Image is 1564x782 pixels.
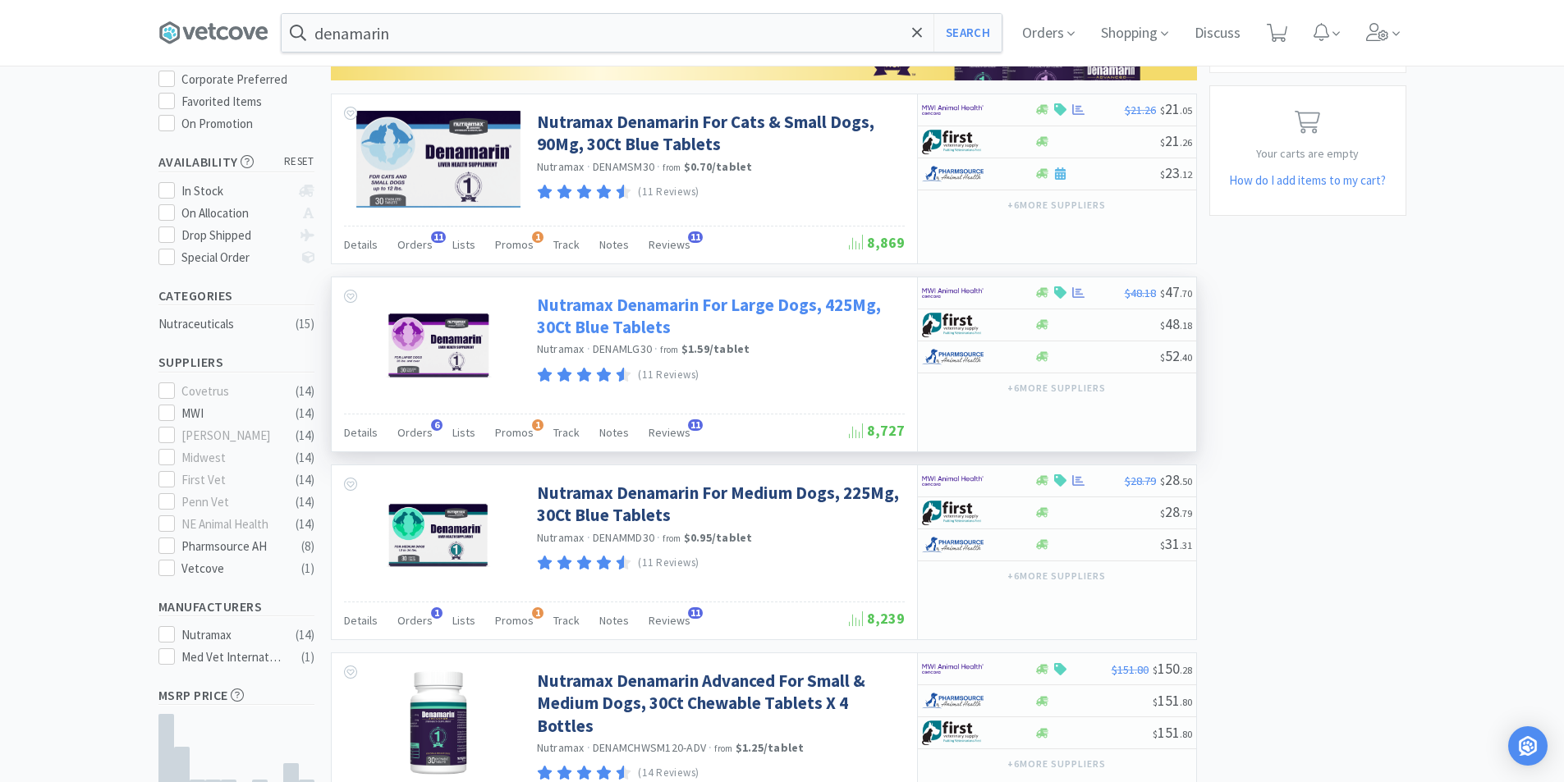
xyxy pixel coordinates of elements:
div: In Stock [181,181,291,201]
a: Nutramax Denamarin Advanced For Small & Medium Dogs, 30Ct Chewable Tablets X 4 Bottles [537,670,901,737]
div: ( 14 ) [296,426,314,446]
span: $ [1160,287,1165,300]
span: Lists [452,425,475,440]
img: 67d67680309e4a0bb49a5ff0391dcc42_6.png [922,720,984,745]
img: f6b2451649754179b5b4e0c70c3f7cb0_2.png [922,656,984,681]
span: DENAMLG30 [593,341,652,356]
div: NE Animal Health [181,514,283,534]
span: from [660,344,678,355]
span: $ [1160,136,1165,149]
span: . 40 [1180,351,1192,364]
span: 31 [1160,534,1192,553]
span: Orders [397,425,433,440]
span: Notes [599,613,629,628]
a: Nutramax Denamarin For Large Dogs, 425Mg, 30Ct Blue Tablets [537,294,901,339]
span: . 12 [1180,168,1192,181]
span: $21.26 [1125,103,1156,117]
span: 1 [532,607,544,619]
div: ( 14 ) [296,404,314,423]
span: $ [1160,319,1165,332]
span: Orders [397,613,433,628]
div: [PERSON_NAME] [181,426,283,446]
a: Discuss [1188,26,1247,41]
img: 7915dbd3f8974342a4dc3feb8efc1740_58.png [922,162,984,186]
span: from [714,743,732,754]
span: 52 [1160,346,1192,365]
div: Open Intercom Messenger [1508,726,1548,766]
span: 47 [1160,282,1192,301]
a: Nutramax [537,530,585,545]
span: DENAMMD30 [593,530,654,545]
span: Details [344,613,378,628]
span: . 05 [1180,104,1192,117]
div: Favorited Items [181,92,314,112]
button: +6more suppliers [999,377,1113,400]
div: Special Order [181,248,291,268]
button: +6more suppliers [999,194,1113,217]
span: · [709,740,712,755]
div: Pharmsource AH [181,537,283,556]
span: . 28 [1180,664,1192,676]
div: MWI [181,404,283,423]
span: 28 [1160,502,1192,521]
span: 23 [1160,163,1192,182]
h5: Availability [158,153,314,171]
span: · [587,740,590,755]
div: Vetcove [181,559,283,578]
button: +6more suppliers [999,565,1113,588]
span: Notes [599,237,629,252]
span: 21 [1160,131,1192,150]
button: +6more suppliers [999,752,1113,775]
span: Promos [495,237,534,252]
span: Track [553,613,580,628]
img: ff44cb2a5e2040b7a91997b8d061c4c0_406125.png [385,482,492,588]
span: Promos [495,613,534,628]
h5: Manufacturers [158,597,314,616]
img: f6b2451649754179b5b4e0c70c3f7cb0_2.png [922,281,984,305]
span: $ [1160,351,1165,364]
span: $28.79 [1125,473,1156,488]
img: 7915dbd3f8974342a4dc3feb8efc1740_58.png [922,688,984,713]
h5: Suppliers [158,353,314,372]
span: from [663,533,681,544]
img: e7a8b98d9e2d4c3cbff9f4e4785f1c87_406122.png [385,670,492,776]
h5: How do I add items to my cart? [1210,171,1406,190]
span: $ [1160,168,1165,181]
span: · [587,159,590,174]
div: Nutramax [181,625,283,645]
img: 7915dbd3f8974342a4dc3feb8efc1740_58.png [922,533,984,557]
p: (14 Reviews) [638,765,699,782]
span: 11 [688,419,703,431]
div: Covetrus [181,382,283,401]
span: 11 [688,607,703,619]
h5: Categories [158,286,314,305]
span: 1 [532,231,544,243]
span: Lists [452,613,475,628]
a: Nutramax Denamarin For Cats & Small Dogs, 90Mg, 30Ct Blue Tablets [537,111,901,156]
div: ( 14 ) [296,448,314,468]
div: On Promotion [181,114,314,134]
strong: $0.70 / tablet [684,159,753,174]
span: 21 [1160,99,1192,118]
span: · [657,159,660,174]
span: Details [344,425,378,440]
span: . 26 [1180,136,1192,149]
p: (11 Reviews) [638,555,699,572]
img: 67d67680309e4a0bb49a5ff0391dcc42_6.png [922,501,984,525]
a: Nutramax Denamarin For Medium Dogs, 225Mg, 30Ct Blue Tablets [537,482,901,527]
div: ( 15 ) [296,314,314,334]
span: 11 [688,231,703,243]
strong: $0.95 / tablet [684,530,753,545]
span: $ [1160,507,1165,519]
button: Search [933,14,1002,52]
span: DENAMCHWSM120-ADV [593,740,706,755]
img: 7915dbd3f8974342a4dc3feb8efc1740_58.png [922,345,984,369]
p: Your carts are empty [1210,144,1406,162]
span: 1 [532,419,544,431]
span: $ [1160,475,1165,487]
strong: $1.25 / tablet [736,740,805,755]
span: · [587,530,590,545]
img: f6b2451649754179b5b4e0c70c3f7cb0_2.png [922,469,984,493]
div: Midwest [181,448,283,468]
span: $ [1160,539,1165,551]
